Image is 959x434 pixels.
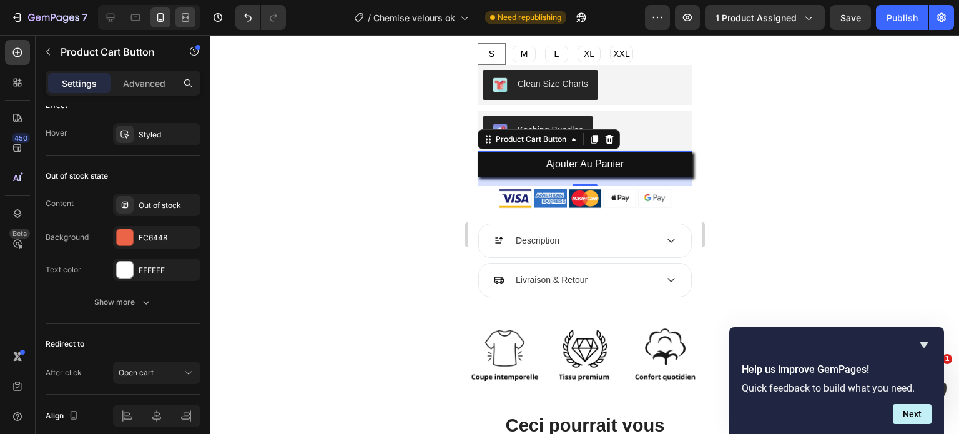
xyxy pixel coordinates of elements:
[46,198,74,209] div: Content
[82,10,87,25] p: 7
[46,367,82,378] div: After click
[139,265,197,276] div: FFFFFF
[9,378,224,427] h2: Ceci pourrait vous plaire :
[887,11,918,24] div: Publish
[742,337,932,424] div: Help us improve GemPages!
[46,338,84,350] div: Redirect to
[61,44,167,59] p: Product Cart Button
[742,382,932,394] p: Quick feedback to build what you need.
[46,264,81,275] div: Text color
[46,291,200,313] button: Show more
[46,408,81,425] div: Align
[46,170,108,182] div: Out of stock state
[840,12,861,23] span: Save
[5,5,93,30] button: 7
[113,362,200,384] button: Open cart
[9,229,30,239] div: Beta
[468,35,702,434] iframe: Design area
[716,11,797,24] span: 1 product assigned
[498,12,561,23] span: Need republishing
[139,200,197,211] div: Out of stock
[12,133,30,143] div: 450
[46,127,67,139] div: Hover
[123,77,165,90] p: Advanced
[893,404,932,424] button: Next question
[46,232,89,243] div: Background
[94,296,152,308] div: Show more
[742,362,932,377] h2: Help us improve GemPages!
[705,5,825,30] button: 1 product assigned
[830,5,871,30] button: Save
[62,77,97,90] p: Settings
[368,11,371,24] span: /
[235,5,286,30] div: Undo/Redo
[917,337,932,352] button: Hide survey
[876,5,928,30] button: Publish
[139,129,197,141] div: Styled
[373,11,455,24] span: Chemise velours ok
[119,368,154,377] span: Open cart
[139,232,197,244] div: EC6448
[942,354,952,364] span: 1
